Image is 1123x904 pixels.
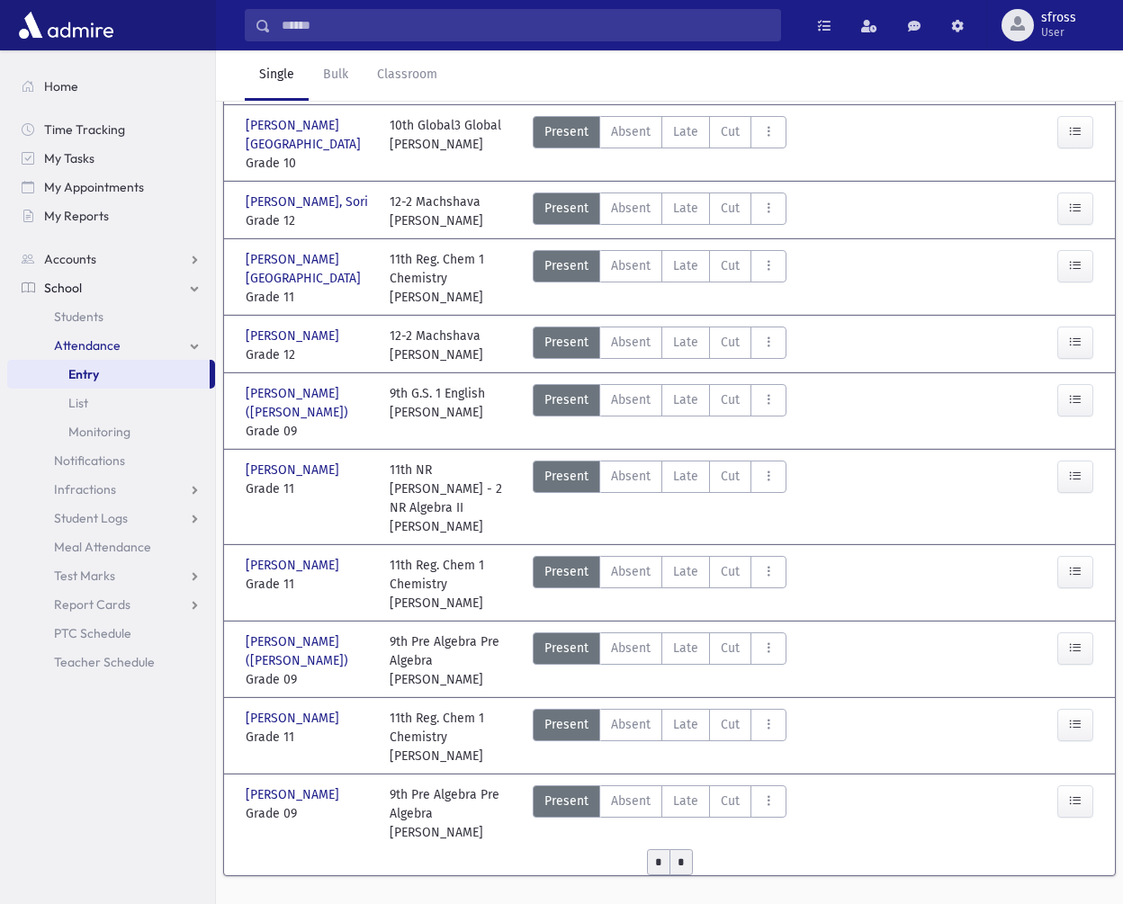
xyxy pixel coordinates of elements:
span: Late [673,467,698,486]
span: [PERSON_NAME] [246,461,343,479]
span: User [1041,25,1076,40]
span: Present [544,390,588,409]
span: [PERSON_NAME] [246,327,343,345]
a: Home [7,72,215,101]
span: Grade 12 [246,211,372,230]
span: Cut [721,390,740,409]
span: Present [544,122,588,141]
div: 11th Reg. Chem 1 Chemistry [PERSON_NAME] [390,250,516,307]
span: Students [54,309,103,325]
img: AdmirePro [14,7,118,43]
span: Absent [611,333,651,352]
span: Grade 11 [246,479,372,498]
span: Absent [611,715,651,734]
span: Cut [721,256,740,275]
span: Grade 11 [246,288,372,307]
span: Accounts [44,251,96,267]
div: 12-2 Machshava [PERSON_NAME] [390,327,483,364]
span: Late [673,562,698,581]
span: Late [673,715,698,734]
span: Absent [611,390,651,409]
span: Notifications [54,452,125,469]
span: Present [544,467,588,486]
a: Accounts [7,245,215,273]
span: Present [544,333,588,352]
span: Present [544,792,588,810]
span: Grade 12 [246,345,372,364]
span: Late [673,122,698,141]
span: Grade 09 [246,422,372,441]
span: Entry [68,366,99,382]
span: Monitoring [68,424,130,440]
a: Time Tracking [7,115,215,144]
span: Late [673,792,698,810]
a: Infractions [7,475,215,504]
span: Absent [611,792,651,810]
span: Grade 10 [246,154,372,173]
a: Test Marks [7,561,215,590]
span: Grade 11 [246,728,372,747]
a: Student Logs [7,504,215,533]
span: Cut [721,199,740,218]
span: Grade 09 [246,670,372,689]
a: List [7,389,215,417]
div: 11th Reg. Chem 1 Chemistry [PERSON_NAME] [390,709,516,765]
span: [PERSON_NAME] [246,785,343,804]
span: Present [544,199,588,218]
span: Grade 09 [246,804,372,823]
span: Absent [611,199,651,218]
span: Grade 11 [246,575,372,594]
span: Cut [721,562,740,581]
div: 9th Pre Algebra Pre Algebra [PERSON_NAME] [390,785,516,842]
a: Meal Attendance [7,533,215,561]
span: Late [673,199,698,218]
span: Present [544,715,588,734]
span: Infractions [54,481,116,497]
a: Bulk [309,50,363,101]
span: Home [44,78,78,94]
a: Notifications [7,446,215,475]
span: [PERSON_NAME] [246,709,343,728]
a: My Appointments [7,173,215,201]
div: AttTypes [533,709,786,765]
div: AttTypes [533,116,786,173]
span: Report Cards [54,596,130,613]
span: My Reports [44,208,109,224]
span: [PERSON_NAME] ([PERSON_NAME]) [246,384,372,422]
span: School [44,280,82,296]
div: 11th Reg. Chem 1 Chemistry [PERSON_NAME] [390,556,516,613]
span: Teacher Schedule [54,654,155,670]
div: AttTypes [533,192,786,230]
span: Absent [611,562,651,581]
span: My Appointments [44,179,144,195]
input: Search [271,9,780,41]
div: AttTypes [533,785,786,842]
span: Absent [611,256,651,275]
span: Absent [611,639,651,658]
div: AttTypes [533,556,786,613]
span: Test Marks [54,568,115,584]
div: AttTypes [533,384,786,441]
span: sfross [1041,11,1076,25]
a: My Tasks [7,144,215,173]
span: Present [544,639,588,658]
span: Late [673,639,698,658]
div: AttTypes [533,250,786,307]
span: Meal Attendance [54,539,151,555]
div: 9th G.S. 1 English [PERSON_NAME] [390,384,485,441]
div: AttTypes [533,461,786,536]
div: AttTypes [533,327,786,364]
span: [PERSON_NAME] ([PERSON_NAME]) [246,632,372,670]
a: My Reports [7,201,215,230]
span: Late [673,390,698,409]
span: Cut [721,639,740,658]
span: Attendance [54,337,121,354]
span: Cut [721,467,740,486]
div: 9th Pre Algebra Pre Algebra [PERSON_NAME] [390,632,516,689]
span: PTC Schedule [54,625,131,641]
a: Report Cards [7,590,215,619]
span: Present [544,562,588,581]
span: My Tasks [44,150,94,166]
span: Cut [721,792,740,810]
span: Time Tracking [44,121,125,138]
